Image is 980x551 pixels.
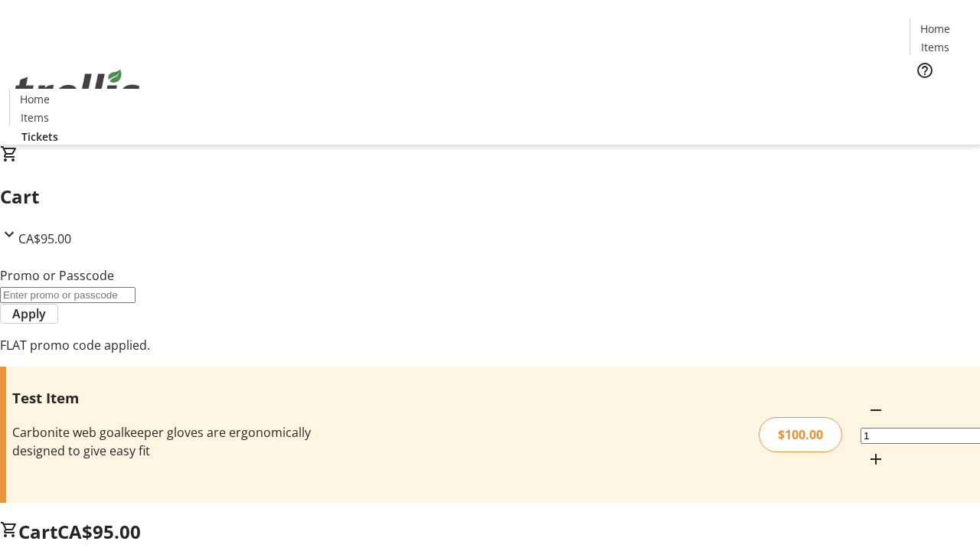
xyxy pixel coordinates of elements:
[10,109,59,126] a: Items
[10,91,59,107] a: Home
[21,109,49,126] span: Items
[21,129,58,145] span: Tickets
[9,53,145,129] img: Orient E2E Organization oLZarfd70T's Logo
[9,129,70,145] a: Tickets
[57,519,141,544] span: CA$95.00
[921,39,949,55] span: Items
[910,89,971,105] a: Tickets
[12,423,347,460] div: Carbonite web goalkeeper gloves are ergonomically designed to give easy fit
[12,305,46,323] span: Apply
[12,387,347,409] h3: Test Item
[759,417,842,452] div: $100.00
[910,55,940,86] button: Help
[920,21,950,37] span: Home
[910,39,959,55] a: Items
[861,444,891,474] button: Increment by one
[18,230,71,247] span: CA$95.00
[922,89,959,105] span: Tickets
[910,21,959,37] a: Home
[861,395,891,425] button: Decrement by one
[20,91,50,107] span: Home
